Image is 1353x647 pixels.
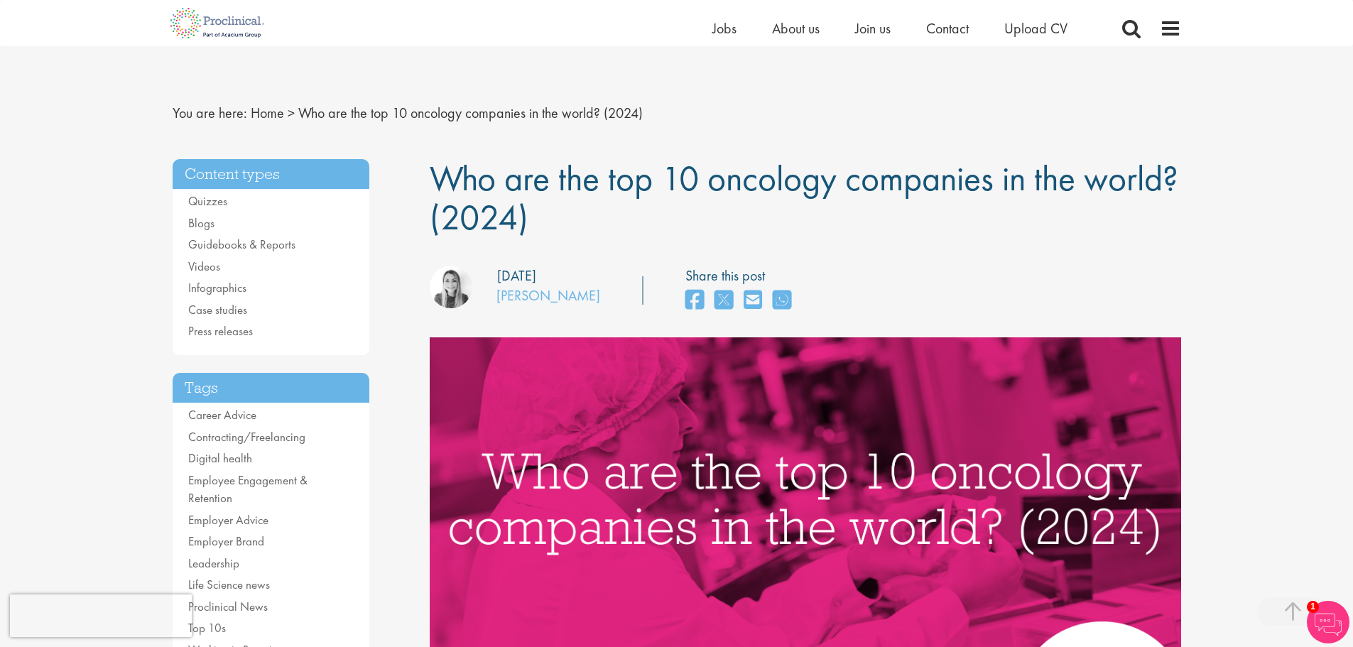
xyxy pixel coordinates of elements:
[744,286,762,316] a: share on email
[188,512,268,528] a: Employer Advice
[926,19,969,38] a: Contact
[288,104,295,122] span: >
[188,577,270,592] a: Life Science news
[1307,601,1319,613] span: 1
[188,215,214,231] a: Blogs
[685,286,704,316] a: share on facebook
[1307,601,1349,643] img: Chatbot
[712,19,737,38] a: Jobs
[714,286,733,316] a: share on twitter
[173,104,247,122] span: You are here:
[188,555,239,571] a: Leadership
[430,156,1178,240] span: Who are the top 10 oncology companies in the world? (2024)
[188,323,253,339] a: Press releases
[773,286,791,316] a: share on whats app
[173,159,370,190] h3: Content types
[298,104,643,122] span: Who are the top 10 oncology companies in the world? (2024)
[188,407,256,423] a: Career Advice
[251,104,284,122] a: breadcrumb link
[188,280,246,295] a: Infographics
[188,533,264,549] a: Employer Brand
[855,19,891,38] a: Join us
[10,594,192,637] iframe: reCAPTCHA
[496,286,600,305] a: [PERSON_NAME]
[188,193,227,209] a: Quizzes
[188,620,226,636] a: Top 10s
[772,19,820,38] a: About us
[685,266,798,286] label: Share this post
[1004,19,1067,38] a: Upload CV
[188,472,308,506] a: Employee Engagement & Retention
[188,599,268,614] a: Proclinical News
[173,373,370,403] h3: Tags
[188,429,305,445] a: Contracting/Freelancing
[188,450,252,466] a: Digital health
[497,266,536,286] div: [DATE]
[188,302,247,317] a: Case studies
[188,259,220,274] a: Videos
[188,236,295,252] a: Guidebooks & Reports
[430,266,472,308] img: Hannah Burke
